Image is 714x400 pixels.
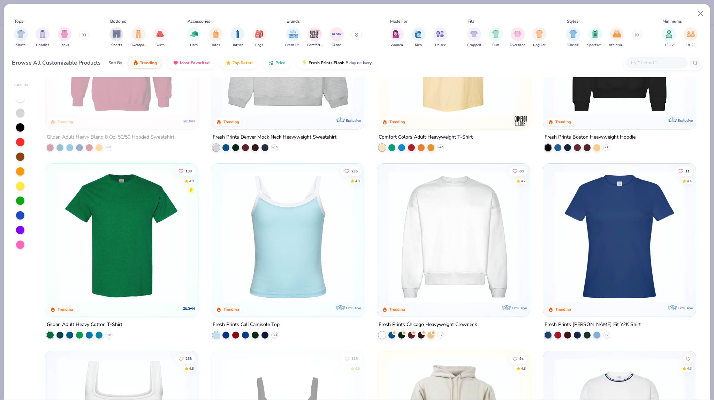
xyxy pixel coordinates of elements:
div: filter for Comfort Colors [307,27,323,48]
div: filter for Oversized [510,27,525,48]
button: filter button [130,27,146,48]
div: 4.9 [355,366,360,371]
span: Top Rated [233,60,252,66]
span: + 16 [272,333,278,337]
span: + 9 [605,333,608,337]
button: filter button [187,27,201,48]
span: Cropped [467,43,481,48]
div: filter for Fresh Prints [285,27,301,48]
img: 12-17 Image [665,30,673,38]
img: Classic Image [569,30,577,38]
div: filter for 18-23 [684,27,698,48]
div: 4.7 [521,178,526,184]
button: filter button [510,27,525,48]
div: filter for 12-17 [662,27,676,48]
span: Shorts [111,43,122,48]
div: Fits [468,18,474,24]
div: 4.8 [189,366,194,371]
div: filter for Bottles [230,27,244,48]
span: Slim [492,43,499,48]
button: Like [175,166,196,176]
div: 4.8 [521,366,526,371]
div: Sort By [108,60,122,66]
span: Men [415,43,422,48]
button: Like [675,166,693,176]
button: filter button [14,27,28,48]
img: Athleisure Image [613,30,621,38]
div: 4.6 [687,366,692,371]
span: 5 day delivery [346,59,372,67]
span: 18-23 [686,43,696,48]
img: Gildan logo [182,301,196,315]
div: Fresh Prints Boston Heavyweight Hoodie [545,133,636,142]
img: 6a9a0a85-ee36-4a89-9588-981a92e8a910 [550,171,689,303]
div: filter for Classic [566,27,580,48]
button: filter button [684,27,698,48]
span: 12-17 [664,43,674,48]
span: Bags [255,43,263,48]
button: filter button [58,27,71,48]
img: Women Image [393,30,401,38]
div: filter for Skirts [153,27,167,48]
button: filter button [587,27,603,48]
img: Comfort Colors Image [310,29,320,39]
div: Styles [567,18,578,24]
img: Slim Image [492,30,500,38]
button: filter button [390,27,404,48]
img: a25d9891-da96-49f3-a35e-76288174bf3a [218,171,357,303]
img: Bags Image [255,30,263,38]
span: Exclusive [677,305,692,310]
button: Trending [128,57,162,69]
div: Bottoms [110,18,126,24]
button: Price [263,57,291,69]
img: 1358499d-a160-429c-9f1e-ad7a3dc244c9 [384,171,523,303]
span: Most Favorited [180,60,210,66]
img: TopRated.gif [226,60,231,66]
span: Hats [190,43,198,48]
span: Skirts [155,43,165,48]
div: filter for Tanks [58,27,71,48]
div: Made For [390,18,408,24]
span: + 37 [106,146,112,150]
img: Totes Image [212,30,220,38]
button: filter button [153,27,167,48]
img: Hoodies Image [39,30,46,38]
img: trending.gif [133,60,138,66]
button: filter button [467,27,481,48]
span: 108 [186,169,192,173]
div: filter for Hats [187,27,201,48]
img: Tanks Image [61,30,68,38]
div: 4.8 [355,178,360,184]
button: Close [694,7,707,20]
span: 128 [351,357,358,360]
img: Sweatpants Image [135,30,142,38]
span: Exclusive [346,118,361,123]
span: + 44 [106,333,112,337]
span: Regular [533,43,546,48]
div: filter for Shirts [14,27,28,48]
span: Comfort Colors [307,43,323,48]
span: Women [390,43,403,48]
div: filter for Cropped [467,27,481,48]
div: Minimums [662,18,682,24]
img: Unisex Image [436,30,444,38]
button: filter button [566,27,580,48]
span: + 10 [272,146,278,150]
span: 235 [351,169,358,173]
span: Exclusive [677,118,692,123]
span: Unisex [435,43,446,48]
div: filter for Men [411,27,425,48]
img: Bottles Image [234,30,241,38]
img: Shorts Image [113,30,121,38]
span: Bottles [231,43,243,48]
button: filter button [330,27,344,48]
div: 4.4 [687,178,692,184]
span: + 9 [439,333,442,337]
span: + 60 [438,146,443,150]
button: Like [341,166,361,176]
div: filter for Slim [489,27,503,48]
img: Oversized Image [514,30,522,38]
div: Accessories [188,18,210,24]
div: filter for Regular [532,27,546,48]
img: most_fav.gif [173,60,178,66]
